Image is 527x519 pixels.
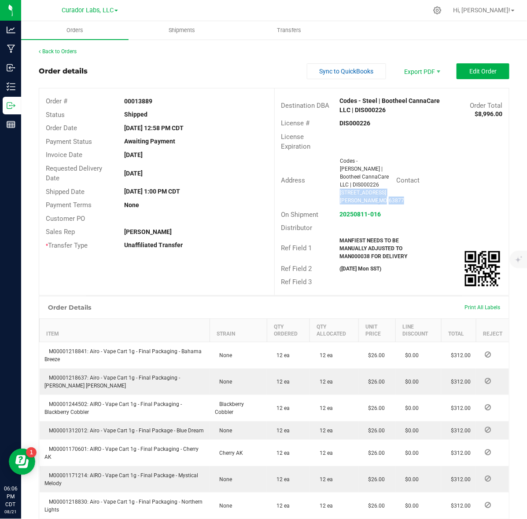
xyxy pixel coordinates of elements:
[315,428,333,434] span: 12 ea
[124,151,143,158] strong: [DATE]
[124,241,183,249] strong: Unaffiliated Transfer
[340,190,386,196] span: [STREET_ADDRESS]
[340,97,440,113] strong: Codes - Steel | Bootheel CannaCare LLC | DIS000226
[281,211,319,219] span: On Shipment
[124,228,172,235] strong: [PERSON_NAME]
[340,266,382,272] strong: ([DATE] Mon SST)
[401,352,419,358] span: $0.00
[281,176,306,184] span: Address
[281,224,313,232] span: Distributor
[46,164,102,183] span: Requested Delivery Date
[272,352,290,358] span: 12 ea
[7,26,15,34] inline-svg: Analytics
[45,428,204,434] span: M00001312012: Airo - Vape Cart 1g - Final Package - Blue Dream
[55,26,95,34] span: Orders
[4,508,17,515] p: 08/21
[272,405,290,411] span: 12 ea
[315,405,333,411] span: 12 ea
[364,476,385,482] span: $26.00
[62,7,114,14] span: Curador Labs, LLC
[453,7,510,14] span: Hi, [PERSON_NAME]!
[272,428,290,434] span: 12 ea
[340,211,381,218] a: 20250811-016
[476,318,509,342] th: Reject
[124,188,180,195] strong: [DATE] 1:00 PM CDT
[446,352,471,358] span: $312.00
[359,318,396,342] th: Unit Price
[397,176,420,184] span: Contact
[124,170,143,177] strong: [DATE]
[281,119,310,127] span: License #
[481,476,494,481] span: Reject Inventory
[7,44,15,53] inline-svg: Manufacturing
[315,379,333,385] span: 12 ea
[157,26,207,34] span: Shipments
[457,63,509,79] button: Edit Order
[45,401,182,415] span: M00001244502: AIRO - Vape Cart 1g - Final Packaging - Blackberry Cobbler
[124,98,152,105] strong: 00013889
[46,124,77,132] span: Order Date
[46,138,92,146] span: Payment Status
[320,68,374,75] span: Sync to QuickBooks
[307,63,386,79] button: Sync to QuickBooks
[340,238,408,259] strong: MANFIEST NEEDS TO BE MANUALLY ADJUSTED TO MAN000038 FOR DELIVERY
[46,97,67,105] span: Order #
[272,450,290,456] span: 12 ea
[432,6,443,15] div: Manage settings
[315,476,333,482] span: 12 ea
[46,151,82,159] span: Invoice Date
[45,348,202,362] span: M00001218841: Airo - Vape Cart 1g - Final Packaging - Bahama Breeze
[441,318,476,342] th: Total
[4,485,17,508] p: 06:06 PM CDT
[272,503,290,509] span: 12 ea
[401,476,419,482] span: $0.00
[272,379,290,385] span: 12 ea
[446,379,471,385] span: $312.00
[481,352,494,357] span: Reject Inventory
[481,450,494,455] span: Reject Inventory
[48,304,91,311] h1: Order Details
[46,228,75,236] span: Sales Rep
[401,428,419,434] span: $0.00
[39,48,77,55] a: Back to Orders
[46,188,85,196] span: Shipped Date
[281,102,330,110] span: Destination DBA
[401,503,419,509] span: $0.00
[481,378,494,384] span: Reject Inventory
[46,111,65,119] span: Status
[45,499,203,513] span: M00001218830: Airo - Vape Cart 1g - Final Packaging - Northern Lights
[395,63,448,79] li: Export PDF
[401,379,419,385] span: $0.00
[465,251,500,286] qrcode: 00013889
[236,21,343,40] a: Transfers
[9,449,35,475] iframe: Resource center
[481,405,494,410] span: Reject Inventory
[315,503,333,509] span: 12 ea
[464,304,500,311] span: Print All Labels
[215,503,232,509] span: None
[470,102,502,110] span: Order Total
[124,138,175,145] strong: Awaiting Payment
[340,197,380,204] span: [PERSON_NAME]
[379,197,387,204] span: MO
[446,450,471,456] span: $312.00
[45,446,199,460] span: M00001170601: AIRO - Vape Cart 1g - Final Packaging - Cherry AK
[481,427,494,432] span: Reject Inventory
[267,318,310,342] th: Qty Ordered
[364,428,385,434] span: $26.00
[446,503,471,509] span: $312.00
[215,428,232,434] span: None
[21,21,129,40] a: Orders
[364,503,385,509] span: $26.00
[446,476,471,482] span: $312.00
[401,450,419,456] span: $0.00
[315,450,333,456] span: 12 ea
[7,82,15,91] inline-svg: Inventory
[281,278,312,286] span: Ref Field 3
[481,502,494,508] span: Reject Inventory
[389,197,404,204] span: 63877
[446,428,471,434] span: $312.00
[215,476,232,482] span: None
[281,265,312,273] span: Ref Field 2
